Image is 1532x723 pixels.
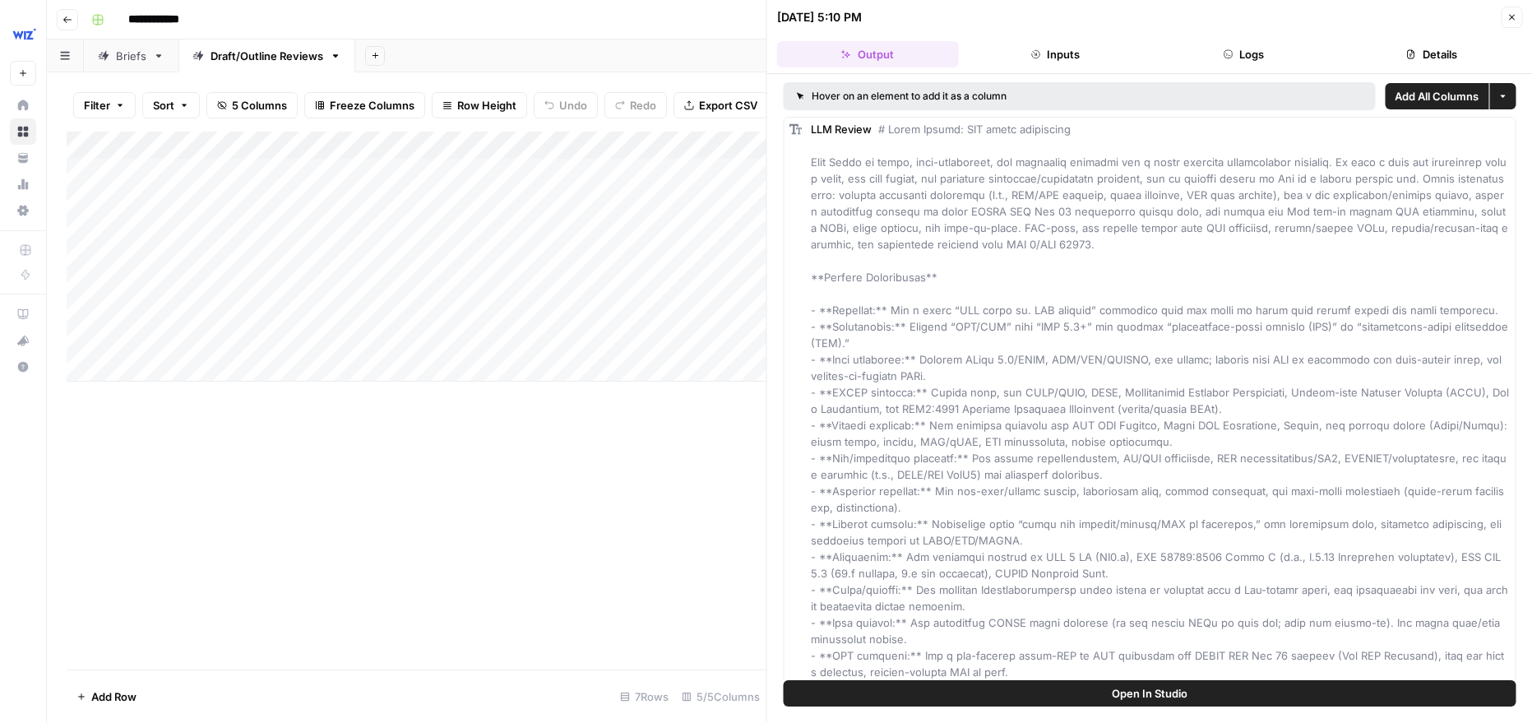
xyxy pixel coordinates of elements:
[73,92,136,118] button: Filter
[10,145,36,171] a: Your Data
[457,97,516,114] span: Row Height
[10,354,36,380] button: Help + Support
[699,97,757,114] span: Export CSV
[1340,41,1522,67] button: Details
[153,97,174,114] span: Sort
[232,97,287,114] span: 5 Columns
[1385,83,1488,109] button: Add All Columns
[604,92,667,118] button: Redo
[797,89,1184,104] div: Hover on an element to add it as a column
[811,123,872,136] span: LLM Review
[10,197,36,224] a: Settings
[965,41,1146,67] button: Inputs
[1153,41,1335,67] button: Logs
[777,41,959,67] button: Output
[91,688,137,705] span: Add Row
[1395,88,1479,104] span: Add All Columns
[10,19,39,49] img: Wiz Logo
[10,171,36,197] a: Usage
[784,680,1516,707] button: Open In Studio
[116,48,146,64] div: Briefs
[673,92,768,118] button: Export CSV
[10,92,36,118] a: Home
[559,97,587,114] span: Undo
[330,97,414,114] span: Freeze Columns
[675,684,766,710] div: 5/5 Columns
[304,92,425,118] button: Freeze Columns
[777,9,862,25] div: [DATE] 5:10 PM
[10,301,36,327] a: AirOps Academy
[613,684,675,710] div: 7 Rows
[534,92,598,118] button: Undo
[10,13,36,54] button: Workspace: Wiz
[84,39,178,72] a: Briefs
[10,327,36,354] button: What's new?
[10,118,36,145] a: Browse
[67,684,146,710] button: Add Row
[211,48,323,64] div: Draft/Outline Reviews
[178,39,355,72] a: Draft/Outline Reviews
[206,92,298,118] button: 5 Columns
[432,92,527,118] button: Row Height
[630,97,656,114] span: Redo
[84,97,110,114] span: Filter
[11,328,35,353] div: What's new?
[1112,685,1187,702] span: Open In Studio
[142,92,200,118] button: Sort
